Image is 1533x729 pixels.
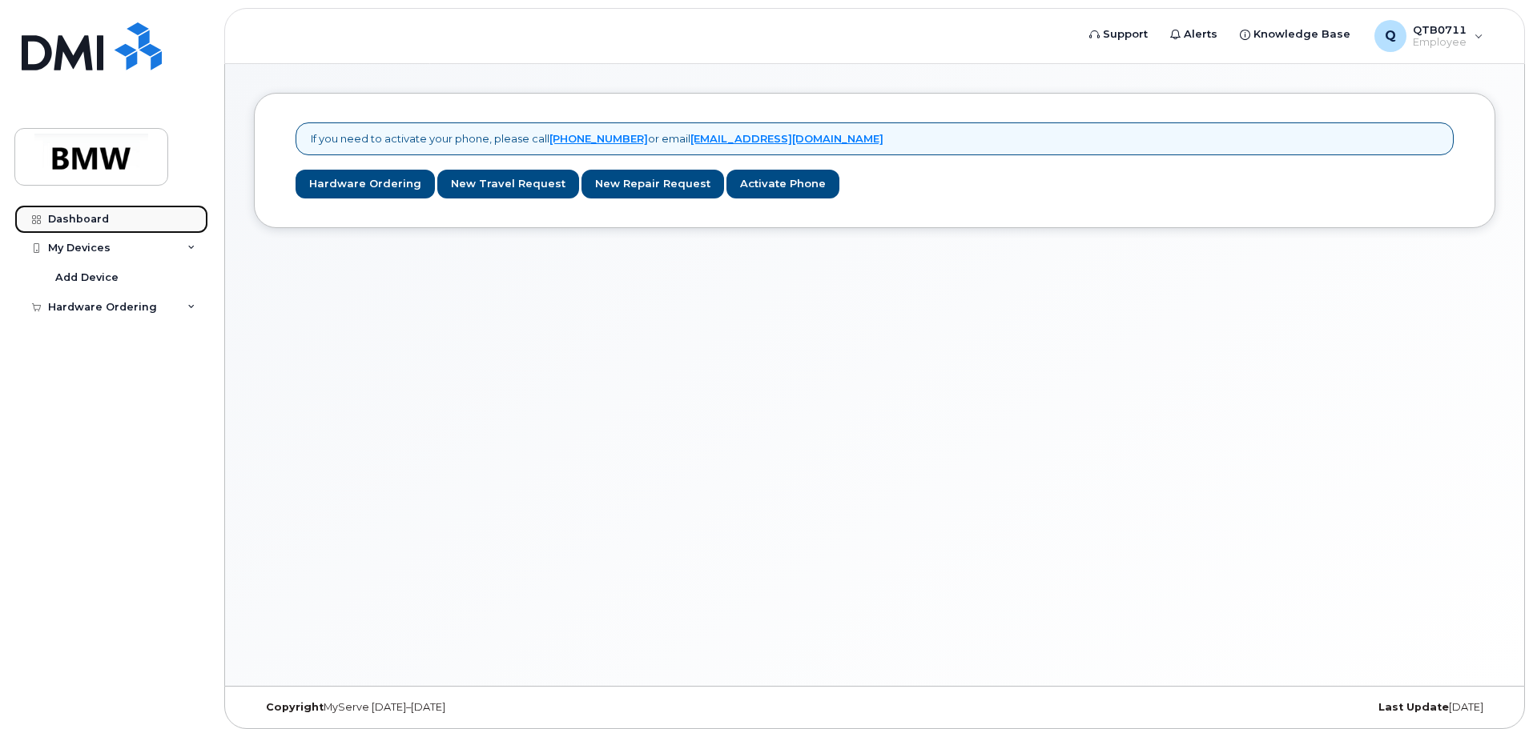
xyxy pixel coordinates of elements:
[1378,701,1449,713] strong: Last Update
[581,170,724,199] a: New Repair Request
[549,132,648,145] a: [PHONE_NUMBER]
[437,170,579,199] a: New Travel Request
[254,701,668,714] div: MyServe [DATE]–[DATE]
[726,170,839,199] a: Activate Phone
[1081,701,1495,714] div: [DATE]
[690,132,883,145] a: [EMAIL_ADDRESS][DOMAIN_NAME]
[266,701,324,713] strong: Copyright
[1463,659,1521,717] iframe: Messenger Launcher
[311,131,883,146] p: If you need to activate your phone, please call or email
[296,170,435,199] a: Hardware Ordering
